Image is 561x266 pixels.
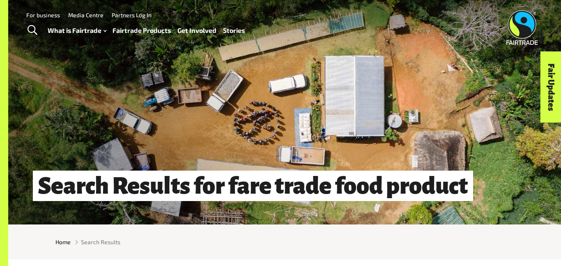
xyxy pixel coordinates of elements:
[48,25,106,37] a: What is Fairtrade
[223,25,245,37] a: Stories
[113,25,171,37] a: Fairtrade Products
[26,12,60,19] a: For business
[506,10,538,45] img: Fairtrade Australia New Zealand logo
[177,25,216,37] a: Get Involved
[112,12,152,19] a: Partners Log In
[33,171,473,201] h1: Search Results for fare trade food product
[55,238,71,246] a: Home
[68,12,103,19] a: Media Centre
[81,238,120,246] span: Search Results
[22,20,42,41] a: Toggle Search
